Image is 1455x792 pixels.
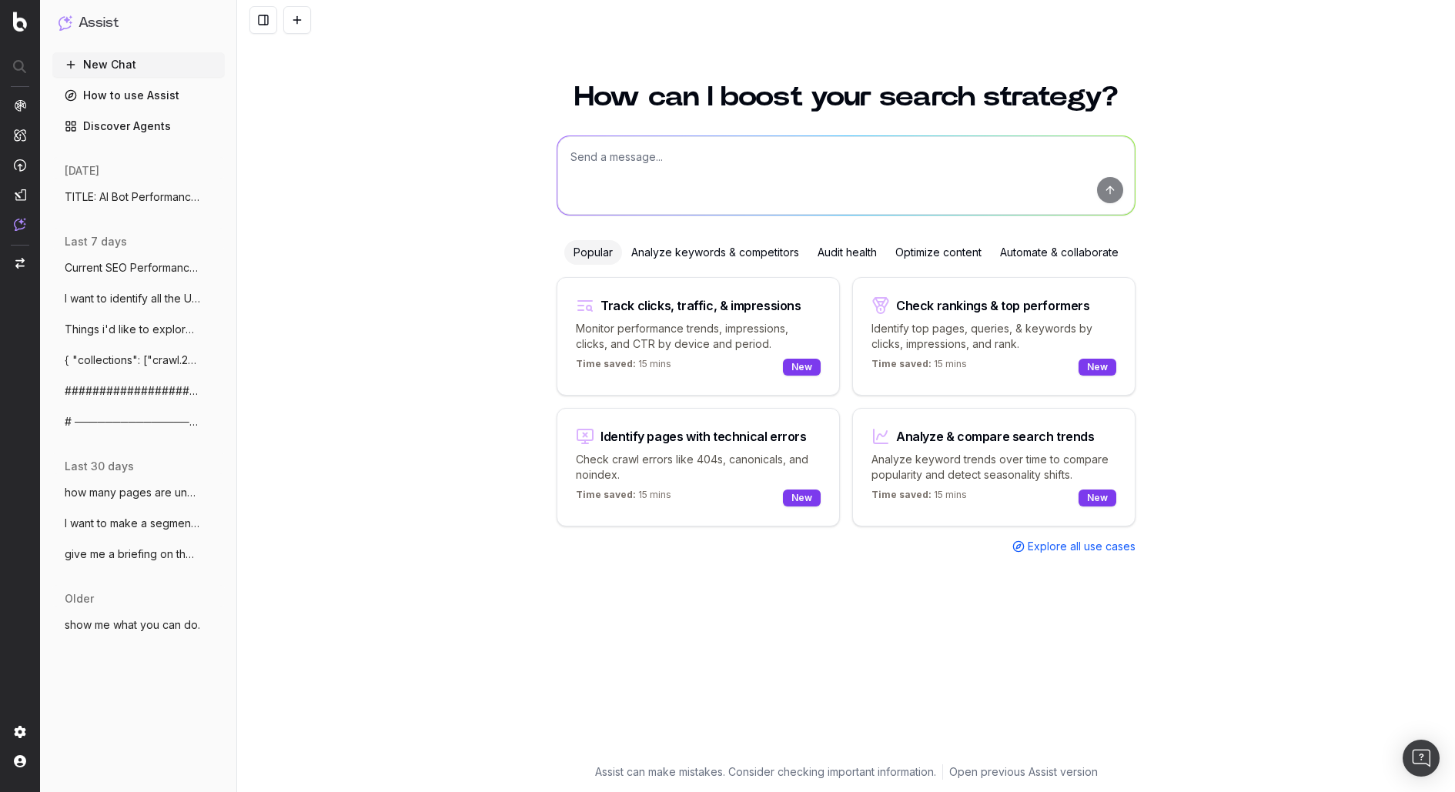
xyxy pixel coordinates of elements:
[871,489,932,500] span: Time saved:
[871,358,932,369] span: Time saved:
[52,83,225,108] a: How to use Assist
[783,490,821,506] div: New
[65,591,94,607] span: older
[886,240,991,265] div: Optimize content
[65,383,200,399] span: ########################################
[52,480,225,505] button: how many pages are under the /case-studi
[808,240,886,265] div: Audit health
[576,358,671,376] p: 15 mins
[52,542,225,566] button: give me a briefing on the latest crawl?
[896,430,1095,443] div: Analyze & compare search trends
[52,114,225,139] a: Discover Agents
[595,764,936,780] p: Assist can make mistakes. Consider checking important information.
[65,516,200,531] span: I want to make a segment and or filter a
[1403,740,1440,777] div: Open Intercom Messenger
[871,321,1116,352] p: Identify top pages, queries, & keywords by clicks, impressions, and rank.
[65,485,200,500] span: how many pages are under the /case-studi
[65,459,134,474] span: last 30 days
[14,99,26,112] img: Analytics
[1079,359,1116,376] div: New
[52,256,225,280] button: Current SEO Performance for all of the p
[79,12,119,34] h1: Assist
[600,430,807,443] div: Identify pages with technical errors
[896,299,1090,312] div: Check rankings & top performers
[52,511,225,536] button: I want to make a segment and or filter a
[65,260,200,276] span: Current SEO Performance for all of the p
[14,218,26,231] img: Assist
[52,379,225,403] button: ########################################
[59,15,72,30] img: Assist
[14,189,26,201] img: Studio
[52,613,225,637] button: show me what you can do.
[576,489,671,507] p: 15 mins
[14,726,26,738] img: Setting
[52,348,225,373] button: { "collections": ["crawl.20250729","se
[1012,539,1136,554] a: Explore all use cases
[65,234,127,249] span: last 7 days
[52,185,225,209] button: TITLE: AI Bot Performance & Tech SEO Hea
[52,317,225,342] button: Things i'd like to explore: - content f
[65,546,200,562] span: give me a briefing on the latest crawl?
[52,52,225,77] button: New Chat
[65,617,200,633] span: show me what you can do.
[52,286,225,311] button: I want to identify all the URLs that are
[576,321,821,352] p: Monitor performance trends, impressions, clicks, and CTR by device and period.
[871,452,1116,483] p: Analyze keyword trends over time to compare popularity and detect seasonality shifts.
[576,358,636,369] span: Time saved:
[949,764,1098,780] a: Open previous Assist version
[600,299,801,312] div: Track clicks, traffic, & impressions
[65,414,200,429] span: # ──────────────────────────────────────
[15,258,25,269] img: Switch project
[14,755,26,767] img: My account
[65,353,200,368] span: { "collections": ["crawl.20250729","se
[65,291,200,306] span: I want to identify all the URLs that are
[13,12,27,32] img: Botify logo
[871,358,967,376] p: 15 mins
[1079,490,1116,506] div: New
[622,240,808,265] div: Analyze keywords & competitors
[65,163,99,179] span: [DATE]
[557,83,1136,111] h1: How can I boost your search strategy?
[576,452,821,483] p: Check crawl errors like 404s, canonicals, and noindex.
[871,489,967,507] p: 15 mins
[1028,539,1136,554] span: Explore all use cases
[14,159,26,172] img: Activation
[65,189,200,205] span: TITLE: AI Bot Performance & Tech SEO Hea
[14,129,26,142] img: Intelligence
[991,240,1128,265] div: Automate & collaborate
[576,489,636,500] span: Time saved:
[564,240,622,265] div: Popular
[65,322,200,337] span: Things i'd like to explore: - content f
[59,12,219,34] button: Assist
[783,359,821,376] div: New
[52,409,225,434] button: # ──────────────────────────────────────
